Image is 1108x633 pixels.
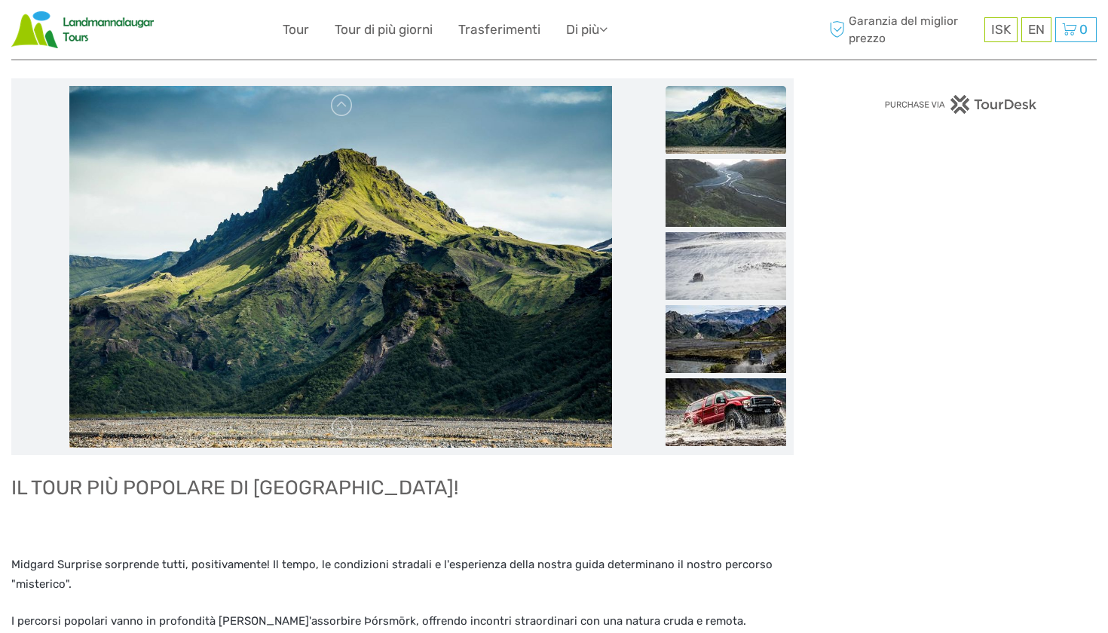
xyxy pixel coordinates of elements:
[1021,17,1051,42] div: EN
[11,555,794,594] p: Midgard Surprise sorprende tutti, positivamente! Il tempo, le condizioni stradali e l'esperienza ...
[566,19,608,41] a: Di più
[666,378,786,446] img: f7c3466437c742159f8b492dff9a7684_slider_thumbnail.jpg
[666,232,786,300] img: 3b2f980a1ea34a8192510f821a539a86_slider_thumbnail.jpg
[825,13,981,46] span: Garanzia del miglior prezzo
[1077,22,1090,37] span: 0
[991,22,1011,37] span: ISK
[173,23,191,41] button: Apri il widget di chat LiveChat
[69,86,612,448] img: 32aab69c592846a08ed59a25e4b808e7_main_slider.jpg
[458,19,540,41] a: Trasferimenti
[884,95,1037,114] img: PurchaseViaTourDesk.png
[11,476,794,500] h2: IL TOUR PIÙ POPOLARE DI [GEOGRAPHIC_DATA]!
[11,11,154,48] img: Viaggio in Scandinavia
[21,26,170,38] p: Siamo via in questo momento. Si prega di controllare più tardi!
[666,159,786,227] img: 32f43731929148c9a8b48bd79801bb97_slider_thumbnail.jpg
[283,19,309,41] a: Tour
[666,305,786,373] img: 353228addfbf469ebe2cf0a1dc397661_slider_thumbnail.jpg
[666,86,786,154] img: 32aab69c592846a08ed59a25e4b808e7_slider_thumbnail.jpg
[335,19,433,41] a: Tour di più giorni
